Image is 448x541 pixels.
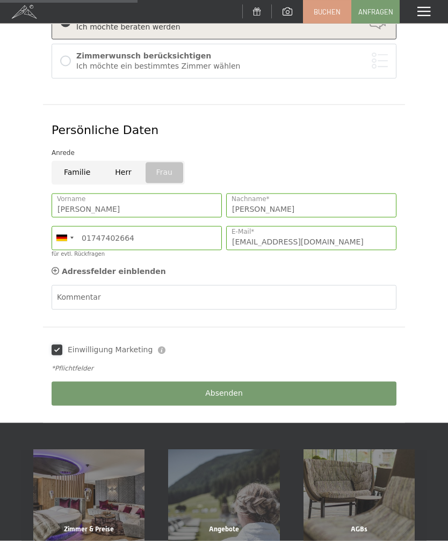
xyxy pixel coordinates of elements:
div: Anrede [52,147,396,158]
a: Anfragen [352,1,399,23]
span: Absenden [205,388,243,399]
div: Ich möchte ein bestimmtes Zimmer wählen [76,61,388,72]
div: Zimmerwunsch berücksichtigen [76,51,388,62]
button: Absenden [52,382,396,406]
input: 01512 3456789 [52,226,222,250]
span: Zimmer & Preise [64,525,114,533]
span: Angebote [209,525,239,533]
span: Einwilligung Marketing [68,345,153,355]
div: *Pflichtfelder [52,364,396,373]
a: Buchen [304,1,351,23]
span: Adressfelder einblenden [62,267,166,276]
div: Ich möchte beraten werden [76,22,388,33]
div: Germany (Deutschland): +49 [52,227,77,250]
span: Anfragen [358,7,393,17]
span: Buchen [314,7,341,17]
span: AGBs [351,525,367,533]
div: Persönliche Daten [52,122,396,139]
label: für evtl. Rückfragen [52,251,105,257]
